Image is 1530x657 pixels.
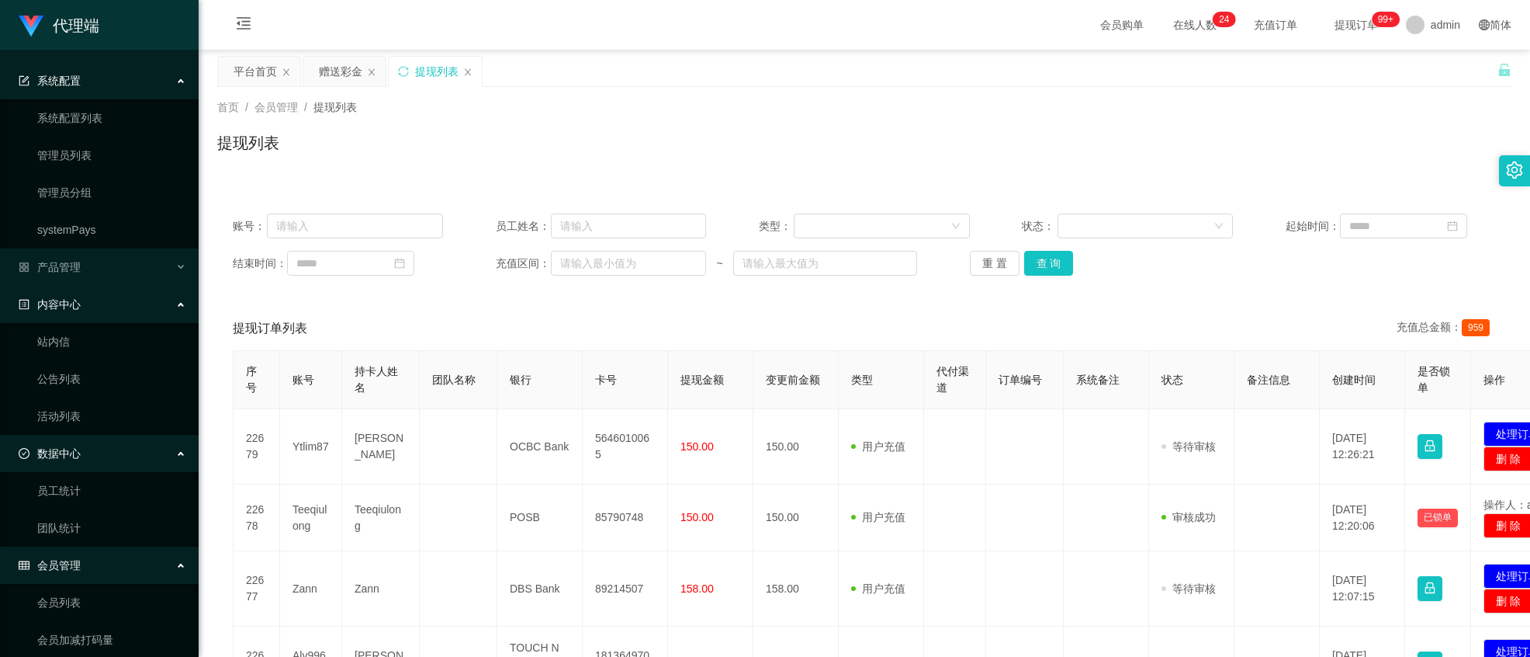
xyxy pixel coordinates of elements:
i: 图标: sync [398,66,409,77]
sup: 24 [1213,12,1235,27]
button: 查 询 [1024,251,1074,276]
span: 账号： [233,218,267,235]
i: 图标: down [951,221,961,232]
span: 持卡人姓名 [355,365,398,394]
i: 图标: check-circle-o [19,448,29,459]
span: 账号 [292,374,314,386]
td: DBS Bank [497,551,583,627]
td: Zann [280,551,342,627]
td: 22678 [234,485,280,551]
p: 4 [1224,12,1230,27]
span: 数据中心 [19,447,81,460]
span: 内容中心 [19,298,81,311]
a: 代理端 [19,19,99,31]
span: 158.00 [680,582,714,595]
span: 等待审核 [1161,582,1216,595]
span: 起始时间： [1286,218,1340,235]
span: 首页 [217,101,239,113]
span: 系统配置 [19,75,81,87]
input: 请输入 [551,214,706,238]
i: 图标: appstore-o [19,262,29,273]
i: 图标: close [463,68,472,77]
a: 会员加减打码量 [37,624,186,655]
i: 图标: calendar [394,258,405,269]
td: 89214507 [583,551,668,627]
a: 系统配置列表 [37,103,186,134]
span: 变更前金额 [766,374,820,386]
a: 团队统计 [37,513,186,544]
span: 用户充值 [851,511,905,523]
span: 卡号 [595,374,617,386]
button: 已锁单 [1417,509,1458,527]
a: 管理员分组 [37,177,186,208]
i: 图标: setting [1506,162,1523,179]
div: 平台首页 [234,57,277,86]
div: 赠送彩金 [319,57,362,86]
span: 系统备注 [1076,374,1120,386]
td: 158.00 [753,551,839,627]
span: 银行 [510,374,531,386]
span: / [245,101,248,113]
span: 审核成功 [1161,511,1216,523]
td: [DATE] 12:26:21 [1320,409,1405,485]
i: 图标: profile [19,299,29,310]
td: Zann [342,551,420,627]
a: 活动列表 [37,401,186,432]
span: 结束时间： [233,255,287,272]
button: 图标: lock [1417,576,1442,601]
input: 请输入最大值为 [733,251,917,276]
span: 订单编号 [999,374,1042,386]
div: 提现列表 [415,57,459,86]
span: 序号 [246,365,257,394]
td: 5646010065 [583,409,668,485]
span: 用户充值 [851,440,905,453]
span: 产品管理 [19,261,81,273]
a: 管理员列表 [37,140,186,171]
span: 提现订单列表 [233,319,307,338]
h1: 代理端 [53,1,99,50]
p: 2 [1219,12,1224,27]
td: Ytlim87 [280,409,342,485]
span: 会员管理 [254,101,298,113]
td: [DATE] 12:07:15 [1320,551,1405,627]
i: 图标: close [367,68,376,77]
span: ~ [706,255,732,272]
td: 22679 [234,409,280,485]
td: 150.00 [753,485,839,551]
button: 图标: lock [1417,434,1442,459]
i: 图标: calendar [1447,221,1458,231]
button: 重 置 [970,251,1019,276]
td: 150.00 [753,409,839,485]
span: 150.00 [680,511,714,523]
span: 状态： [1022,218,1057,235]
i: 图标: form [19,75,29,86]
span: 创建时间 [1332,374,1376,386]
span: 类型 [851,374,873,386]
a: systemPays [37,214,186,245]
td: [DATE] 12:20:06 [1320,485,1405,551]
input: 请输入最小值为 [551,251,706,276]
span: 充值订单 [1246,19,1305,30]
span: 类型： [759,218,794,235]
span: 提现订单 [1327,19,1386,30]
span: / [304,101,307,113]
span: 员工姓名： [496,218,551,235]
td: OCBC Bank [497,409,583,485]
span: 团队名称 [432,374,476,386]
a: 会员列表 [37,587,186,618]
td: POSB [497,485,583,551]
td: [PERSON_NAME] [342,409,420,485]
a: 公告列表 [37,363,186,395]
input: 请输入 [267,214,443,238]
span: 备注信息 [1247,374,1290,386]
span: 代付渠道 [936,365,969,394]
h1: 提现列表 [217,131,279,155]
span: 用户充值 [851,582,905,595]
span: 会员管理 [19,559,81,572]
div: 充值总金额： [1397,319,1496,338]
span: 充值区间： [496,255,551,272]
sup: 1178 [1372,12,1400,27]
span: 959 [1462,319,1490,336]
td: Teeqiulong [280,485,342,551]
span: 150.00 [680,440,714,453]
